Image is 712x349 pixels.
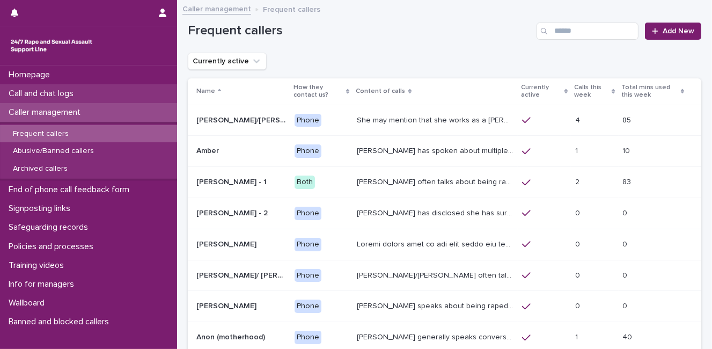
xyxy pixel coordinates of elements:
[521,82,562,101] p: Currently active
[357,269,516,280] p: Anna/Emma often talks about being raped at gunpoint at the age of 13/14 by her ex-partner, aged 1...
[188,229,701,260] tr: [PERSON_NAME][PERSON_NAME] PhoneLoremi dolors amet co adi elit seddo eiu tempor in u labor et dol...
[295,176,315,189] div: Both
[182,2,251,14] a: Caller management
[4,222,97,232] p: Safeguarding records
[4,203,79,214] p: Signposting links
[623,176,634,187] p: 83
[196,144,221,156] p: Amber
[574,82,609,101] p: Calls this week
[4,164,76,173] p: Archived callers
[622,82,678,101] p: Total mins used this week
[357,300,516,311] p: Caller speaks about being raped and abused by the police and her ex-husband of 20 years. She has ...
[575,114,582,125] p: 4
[623,238,630,249] p: 0
[4,317,118,327] p: Banned and blocked callers
[188,198,701,229] tr: [PERSON_NAME] - 2[PERSON_NAME] - 2 Phone[PERSON_NAME] has disclosed she has survived two rapes, o...
[188,167,701,198] tr: [PERSON_NAME] - 1[PERSON_NAME] - 1 Both[PERSON_NAME] often talks about being raped a night before...
[575,269,582,280] p: 0
[4,147,102,156] p: Abusive/Banned callers
[295,207,321,220] div: Phone
[196,176,269,187] p: [PERSON_NAME] - 1
[4,242,102,252] p: Policies and processes
[188,53,267,70] button: Currently active
[293,82,344,101] p: How they contact us?
[4,70,58,80] p: Homepage
[623,114,634,125] p: 85
[188,23,532,39] h1: Frequent callers
[188,291,701,322] tr: [PERSON_NAME][PERSON_NAME] Phone[PERSON_NAME] speaks about being raped and abused by the police a...
[295,300,321,313] div: Phone
[196,331,267,342] p: Anon (motherhood)
[263,3,320,14] p: Frequent callers
[196,238,259,249] p: [PERSON_NAME]
[4,260,72,271] p: Training videos
[188,260,701,291] tr: [PERSON_NAME]/ [PERSON_NAME][PERSON_NAME]/ [PERSON_NAME] Phone[PERSON_NAME]/[PERSON_NAME] often t...
[357,331,516,342] p: Caller generally speaks conversationally about many different things in her life and rarely speak...
[4,185,138,195] p: End of phone call feedback form
[295,269,321,282] div: Phone
[575,331,580,342] p: 1
[575,176,582,187] p: 2
[575,238,582,249] p: 0
[4,279,83,289] p: Info for managers
[356,85,406,97] p: Content of calls
[357,207,516,218] p: Amy has disclosed she has survived two rapes, one in the UK and the other in Australia in 2013. S...
[623,207,630,218] p: 0
[575,207,582,218] p: 0
[623,269,630,280] p: 0
[9,35,94,56] img: rhQMoQhaT3yELyF149Cw
[196,207,270,218] p: [PERSON_NAME] - 2
[357,144,516,156] p: Amber has spoken about multiple experiences of sexual abuse. Amber told us she is now 18 (as of 0...
[188,105,701,136] tr: [PERSON_NAME]/[PERSON_NAME] (Anon/'I don't know'/'I can't remember')[PERSON_NAME]/[PERSON_NAME] (...
[196,300,259,311] p: [PERSON_NAME]
[645,23,701,40] a: Add New
[188,136,701,167] tr: AmberAmber Phone[PERSON_NAME] has spoken about multiple experiences of [MEDICAL_DATA]. [PERSON_NA...
[196,269,288,280] p: [PERSON_NAME]/ [PERSON_NAME]
[4,129,77,139] p: Frequent callers
[575,144,580,156] p: 1
[357,238,516,249] p: Andrew shared that he has been raped and beaten by a group of men in or near his home twice withi...
[295,144,321,158] div: Phone
[663,27,694,35] span: Add New
[4,107,89,118] p: Caller management
[623,144,633,156] p: 10
[623,300,630,311] p: 0
[4,298,53,308] p: Wallboard
[623,331,635,342] p: 40
[196,114,288,125] p: Abbie/Emily (Anon/'I don't know'/'I can't remember')
[196,85,215,97] p: Name
[537,23,638,40] input: Search
[295,331,321,344] div: Phone
[295,114,321,127] div: Phone
[575,300,582,311] p: 0
[357,114,516,125] p: She may mention that she works as a Nanny, looking after two children. Abbie / Emily has let us k...
[357,176,516,187] p: Amy often talks about being raped a night before or 2 weeks ago or a month ago. She also makes re...
[295,238,321,251] div: Phone
[4,89,82,99] p: Call and chat logs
